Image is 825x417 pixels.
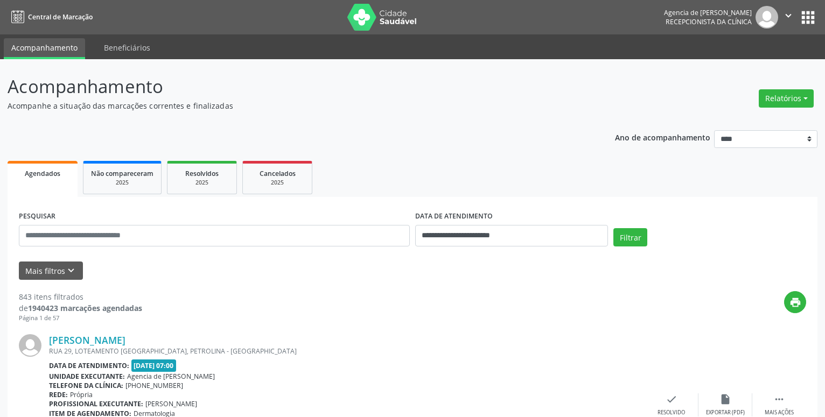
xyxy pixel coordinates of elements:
[773,393,785,405] i: 
[789,296,801,308] i: print
[49,390,68,399] b: Rede:
[91,169,153,178] span: Não compareceram
[756,6,778,29] img: img
[782,10,794,22] i: 
[615,130,710,144] p: Ano de acompanhamento
[131,359,177,372] span: [DATE] 07:00
[25,169,60,178] span: Agendados
[666,393,677,405] i: check
[4,38,85,59] a: Acompanhamento
[70,390,93,399] span: Própria
[96,38,158,57] a: Beneficiários
[19,208,55,225] label: PESQUISAR
[260,169,296,178] span: Cancelados
[49,347,645,356] div: RUA 29, LOTEAMENTO [GEOGRAPHIC_DATA], PETROLINA - [GEOGRAPHIC_DATA]
[658,409,685,416] div: Resolvido
[49,381,123,390] b: Telefone da clínica:
[8,73,575,100] p: Acompanhamento
[127,372,215,381] span: Agencia de [PERSON_NAME]
[19,291,142,302] div: 843 itens filtrados
[719,393,731,405] i: insert_drive_file
[8,100,575,111] p: Acompanhe a situação das marcações correntes e finalizadas
[65,265,77,277] i: keyboard_arrow_down
[145,399,197,408] span: [PERSON_NAME]
[759,89,814,108] button: Relatórios
[49,399,143,408] b: Profissional executante:
[49,361,129,370] b: Data de atendimento:
[765,409,794,416] div: Mais ações
[91,179,153,187] div: 2025
[666,17,752,26] span: Recepcionista da clínica
[19,314,142,323] div: Página 1 de 57
[49,334,125,346] a: [PERSON_NAME]
[784,291,806,313] button: print
[175,179,229,187] div: 2025
[185,169,219,178] span: Resolvidos
[28,12,93,22] span: Central de Marcação
[49,372,125,381] b: Unidade executante:
[250,179,304,187] div: 2025
[8,8,93,26] a: Central de Marcação
[664,8,752,17] div: Agencia de [PERSON_NAME]
[778,6,799,29] button: 
[19,334,41,357] img: img
[706,409,745,416] div: Exportar (PDF)
[613,228,647,246] button: Filtrar
[415,208,493,225] label: DATA DE ATENDIMENTO
[19,261,83,280] button: Mais filtroskeyboard_arrow_down
[799,8,817,27] button: apps
[19,302,142,314] div: de
[28,303,142,313] strong: 1940423 marcações agendadas
[125,381,183,390] span: [PHONE_NUMBER]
